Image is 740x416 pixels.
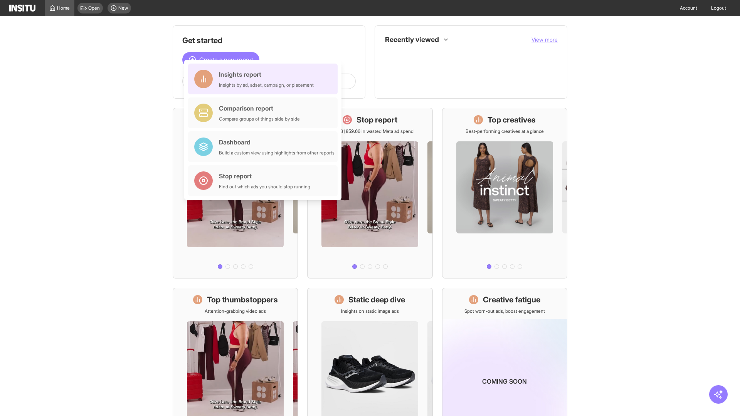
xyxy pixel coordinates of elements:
[219,104,300,113] div: Comparison report
[207,294,278,305] h1: Top thumbstoppers
[219,116,300,122] div: Compare groups of things side by side
[307,108,432,278] a: Stop reportSave £31,859.66 in wasted Meta ad spend
[466,128,544,134] p: Best-performing creatives at a glance
[205,308,266,314] p: Attention-grabbing video ads
[57,5,70,11] span: Home
[88,5,100,11] span: Open
[219,82,314,88] div: Insights by ad, adset, campaign, or placement
[488,114,536,125] h1: Top creatives
[341,308,399,314] p: Insights on static image ads
[219,70,314,79] div: Insights report
[442,108,567,278] a: Top creativesBest-performing creatives at a glance
[182,52,259,67] button: Create a new report
[219,184,310,190] div: Find out which ads you should stop running
[219,150,335,156] div: Build a custom view using highlights from other reports
[326,128,414,134] p: Save £31,859.66 in wasted Meta ad spend
[199,55,253,64] span: Create a new report
[173,108,298,278] a: What's live nowSee all active ads instantly
[531,36,558,44] button: View more
[357,114,397,125] h1: Stop report
[219,138,335,147] div: Dashboard
[219,171,310,181] div: Stop report
[348,294,405,305] h1: Static deep dive
[531,36,558,43] span: View more
[182,35,356,46] h1: Get started
[118,5,128,11] span: New
[9,5,35,12] img: Logo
